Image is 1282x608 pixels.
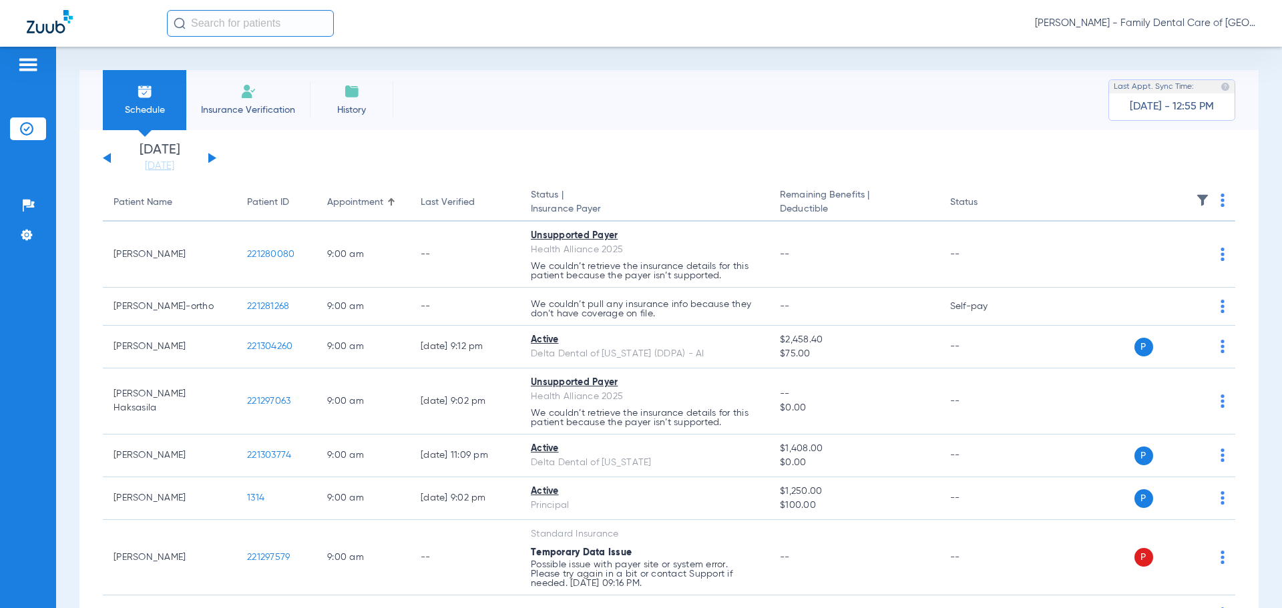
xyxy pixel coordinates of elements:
[17,57,39,73] img: hamburger-icon
[939,288,1030,326] td: Self-pay
[780,302,790,311] span: --
[939,477,1030,520] td: --
[316,368,410,434] td: 9:00 AM
[247,450,291,460] span: 221303774
[939,520,1030,595] td: --
[103,520,236,595] td: [PERSON_NAME]
[240,83,256,99] img: Manual Insurance Verification
[410,288,520,326] td: --
[531,527,759,541] div: Standard Insurance
[531,300,759,318] p: We couldn’t pull any insurance info because they don’t have coverage on file.
[1130,100,1214,113] span: [DATE] - 12:55 PM
[410,520,520,595] td: --
[103,368,236,434] td: [PERSON_NAME] Haksasila
[247,196,289,210] div: Patient ID
[939,368,1030,434] td: --
[780,553,790,562] span: --
[137,83,153,99] img: Schedule
[120,160,200,173] a: [DATE]
[174,17,186,29] img: Search Icon
[780,347,928,361] span: $75.00
[103,477,236,520] td: [PERSON_NAME]
[520,184,769,222] th: Status |
[531,485,759,499] div: Active
[344,83,360,99] img: History
[780,401,928,415] span: $0.00
[247,553,290,562] span: 221297579
[421,196,509,210] div: Last Verified
[1035,17,1255,30] span: [PERSON_NAME] - Family Dental Care of [GEOGRAPHIC_DATA]
[316,434,410,477] td: 9:00 AM
[316,222,410,288] td: 9:00 AM
[1134,489,1153,508] span: P
[320,103,383,117] span: History
[410,326,520,368] td: [DATE] 9:12 PM
[247,302,289,311] span: 221281268
[1221,300,1225,313] img: group-dot-blue.svg
[103,222,236,288] td: [PERSON_NAME]
[113,103,176,117] span: Schedule
[1221,194,1225,207] img: group-dot-blue.svg
[780,499,928,513] span: $100.00
[410,222,520,288] td: --
[410,477,520,520] td: [DATE] 9:02 PM
[1196,194,1209,207] img: filter.svg
[103,288,236,326] td: [PERSON_NAME]-ortho
[939,326,1030,368] td: --
[114,196,226,210] div: Patient Name
[196,103,300,117] span: Insurance Verification
[531,442,759,456] div: Active
[531,262,759,280] p: We couldn’t retrieve the insurance details for this patient because the payer isn’t supported.
[1221,394,1225,408] img: group-dot-blue.svg
[103,434,236,477] td: [PERSON_NAME]
[114,196,172,210] div: Patient Name
[1134,548,1153,567] span: P
[531,499,759,513] div: Principal
[316,326,410,368] td: 9:00 AM
[410,434,520,477] td: [DATE] 11:09 PM
[780,485,928,499] span: $1,250.00
[1221,340,1225,353] img: group-dot-blue.svg
[531,560,759,588] p: Possible issue with payer site or system error. Please try again in a bit or contact Support if n...
[120,143,200,173] li: [DATE]
[167,10,334,37] input: Search for patients
[1134,338,1153,356] span: P
[316,288,410,326] td: 9:00 AM
[1221,82,1230,91] img: last sync help info
[247,493,264,503] span: 1314
[780,333,928,347] span: $2,458.40
[939,184,1030,222] th: Status
[327,196,399,210] div: Appointment
[531,243,759,257] div: Health Alliance 2025
[531,548,632,557] span: Temporary Data Issue
[780,442,928,456] span: $1,408.00
[410,368,520,434] td: [DATE] 9:02 PM
[531,202,759,216] span: Insurance Payer
[531,347,759,361] div: Delta Dental of [US_STATE] (DDPA) - AI
[531,376,759,390] div: Unsupported Payer
[531,390,759,404] div: Health Alliance 2025
[27,10,73,33] img: Zuub Logo
[1221,248,1225,261] img: group-dot-blue.svg
[531,229,759,243] div: Unsupported Payer
[531,333,759,347] div: Active
[1221,448,1225,462] img: group-dot-blue.svg
[421,196,475,210] div: Last Verified
[316,477,410,520] td: 9:00 AM
[780,202,928,216] span: Deductible
[531,456,759,470] div: Delta Dental of [US_STATE]
[780,456,928,470] span: $0.00
[327,196,383,210] div: Appointment
[247,396,290,406] span: 221297063
[1221,551,1225,564] img: group-dot-blue.svg
[247,196,306,210] div: Patient ID
[1134,446,1153,465] span: P
[780,250,790,259] span: --
[939,434,1030,477] td: --
[769,184,939,222] th: Remaining Benefits |
[316,520,410,595] td: 9:00 AM
[103,326,236,368] td: [PERSON_NAME]
[780,387,928,401] span: --
[247,342,292,351] span: 221304260
[1221,491,1225,505] img: group-dot-blue.svg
